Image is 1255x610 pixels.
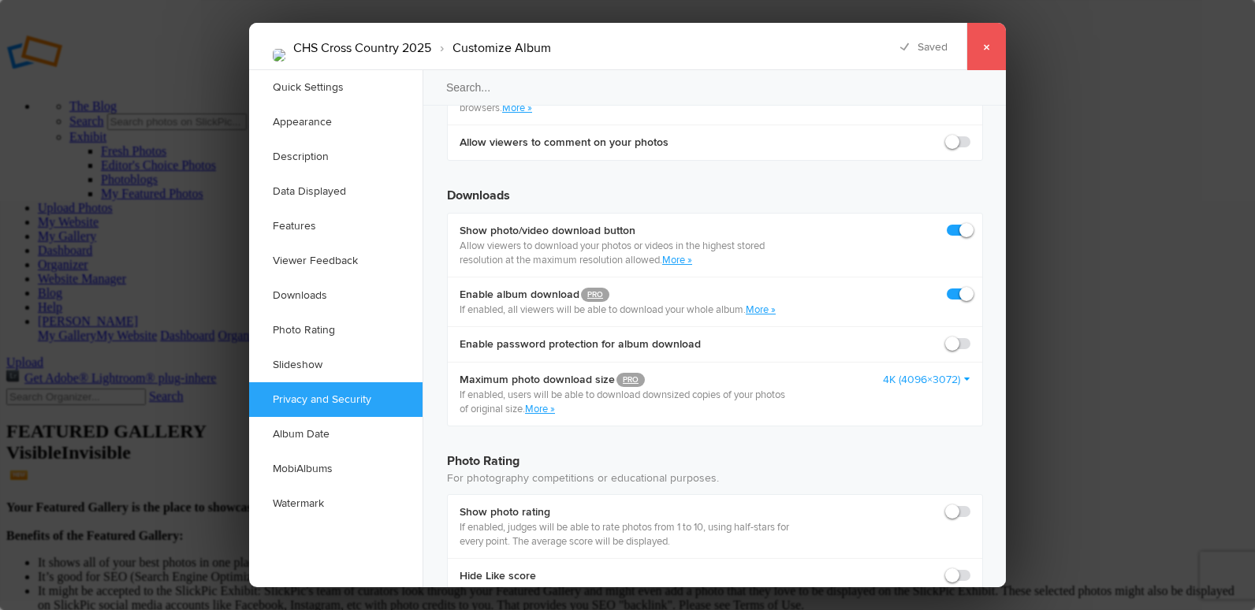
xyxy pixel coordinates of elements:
a: More » [502,102,532,114]
a: More » [746,303,776,316]
p: Allow viewers to download your photos or videos in the highest stored resolution at the maximum r... [460,239,791,267]
input: Search... [422,69,1008,106]
b: Show photo rating [460,504,791,520]
b: Allow viewers to comment on your photos [460,135,668,151]
a: Album Date [249,417,423,452]
li: Customize Album [431,35,551,61]
a: PRO [616,373,645,387]
a: Features [249,209,423,244]
a: 4K (4096×3072) [883,372,970,388]
b: Show photo/video download button [460,223,791,239]
b: Hide Like score [460,568,672,584]
a: Data Displayed [249,174,423,209]
p: If enabled, all viewers will be able to download your whole album. [460,303,776,317]
li: CHS Cross Country 2025 [293,35,431,61]
img: 20251004_(1).jpg [273,49,285,61]
h3: Downloads [447,173,983,205]
a: Quick Settings [249,70,423,105]
p: Prevents judges from seeing other judges’ Likes. [460,584,672,598]
b: Enable album download [460,287,776,303]
b: Enable password protection for album download [460,337,701,352]
h3: Photo Rating [447,439,983,471]
p: If enabled, users will be able to download downsized copies of your photos of original size. [460,388,791,416]
a: Photo Rating [249,313,423,348]
a: Slideshow [249,348,423,382]
a: Viewer Feedback [249,244,423,278]
a: Watermark [249,486,423,521]
a: MobiAlbums [249,452,423,486]
a: Description [249,139,423,174]
a: Privacy and Security [249,382,423,417]
p: For photography competitions or educational purposes. [447,471,983,486]
p: If enabled, judges will be able to rate photos from 1 to 10, using half-stars for every point. Th... [460,520,791,549]
a: × [966,23,1006,70]
b: Maximum photo download size [460,372,791,388]
a: Appearance [249,105,423,139]
a: More » [525,403,555,415]
a: More » [662,254,692,266]
a: Downloads [249,278,423,313]
a: PRO [581,288,609,302]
